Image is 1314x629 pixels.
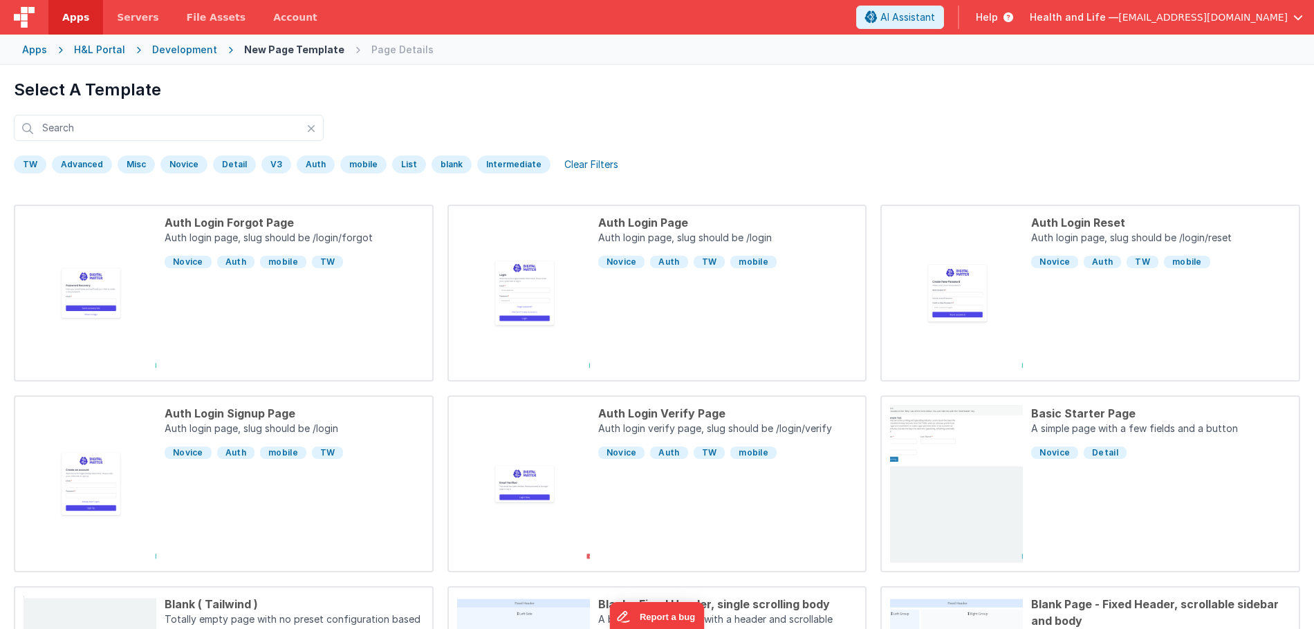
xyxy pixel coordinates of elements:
[14,156,46,173] div: TW
[650,447,687,459] span: Auth
[598,422,858,438] p: Auth login verify page, slug should be /login/verify
[976,10,998,24] span: Help
[152,43,217,57] div: Development
[1031,405,1290,422] div: Basic Starter Page
[165,447,212,459] span: Novice
[261,156,291,173] div: V3
[880,10,935,24] span: AI Assistant
[598,214,858,231] div: Auth Login Page
[1030,10,1303,24] button: Health and Life — [EMAIL_ADDRESS][DOMAIN_NAME]
[1084,256,1121,268] span: Auth
[118,156,155,173] div: Misc
[556,155,627,174] div: Clear Filters
[1031,422,1290,438] p: A simple page with a few fields and a button
[187,10,246,24] span: File Assets
[340,156,387,173] div: mobile
[165,256,212,268] span: Novice
[1031,256,1078,268] span: Novice
[598,405,858,422] div: Auth Login Verify Page
[1031,231,1290,247] p: Auth login page, slug should be /login/reset
[297,156,335,173] div: Auth
[371,43,434,57] div: Page Details
[650,256,687,268] span: Auth
[74,43,125,57] div: H&L Portal
[260,447,306,459] span: mobile
[598,596,858,612] div: Blank - Fixed Header, single scrolling body
[312,256,344,268] span: TW
[244,43,344,57] div: New Page Template
[217,256,255,268] span: Auth
[1118,10,1288,24] span: [EMAIL_ADDRESS][DOMAIN_NAME]
[598,447,645,459] span: Novice
[856,6,944,29] button: AI Assistant
[312,447,344,459] span: TW
[1030,10,1118,24] span: Health and Life —
[117,10,158,24] span: Servers
[730,447,777,459] span: mobile
[694,447,725,459] span: TW
[217,447,255,459] span: Auth
[1031,214,1290,231] div: Auth Login Reset
[432,156,472,173] div: blank
[598,256,645,268] span: Novice
[14,79,1300,101] h1: Select A Template
[1031,447,1078,459] span: Novice
[598,231,858,247] p: Auth login page, slug should be /login
[62,10,89,24] span: Apps
[165,214,424,231] div: Auth Login Forgot Page
[694,256,725,268] span: TW
[1127,256,1158,268] span: TW
[22,43,47,57] div: Apps
[14,115,324,141] input: Search
[165,596,424,612] div: Blank ( Tailwind )
[477,156,550,173] div: Intermediate
[160,156,207,173] div: Novice
[52,156,112,173] div: Advanced
[165,231,424,247] p: Auth login page, slug should be /login/forgot
[165,405,424,422] div: Auth Login Signup Page
[165,422,424,438] p: Auth login page, slug should be /login
[392,156,426,173] div: List
[1084,447,1127,459] span: Detail
[1164,256,1210,268] span: mobile
[260,256,306,268] span: mobile
[1031,596,1290,629] div: Blank Page - Fixed Header, scrollable sidebar and body
[213,156,256,173] div: Detail
[730,256,777,268] span: mobile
